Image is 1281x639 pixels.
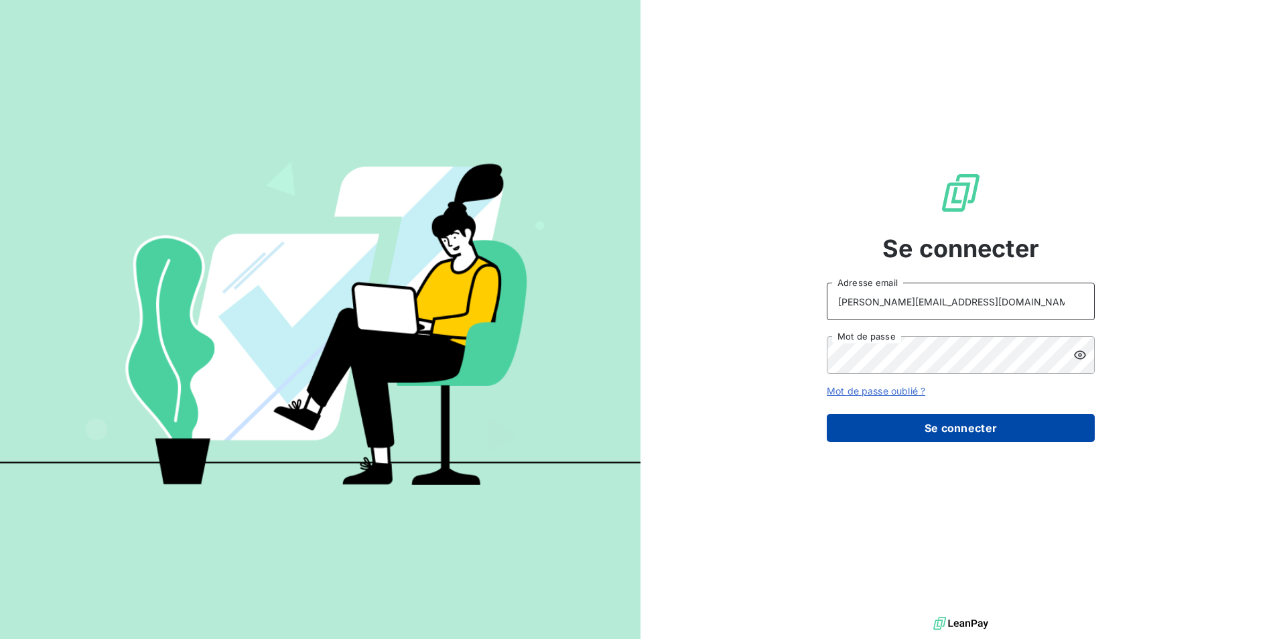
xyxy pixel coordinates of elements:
[882,230,1039,267] span: Se connecter
[939,171,982,214] img: Logo LeanPay
[827,283,1095,320] input: placeholder
[827,414,1095,442] button: Se connecter
[827,385,925,397] a: Mot de passe oublié ?
[933,614,988,634] img: logo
